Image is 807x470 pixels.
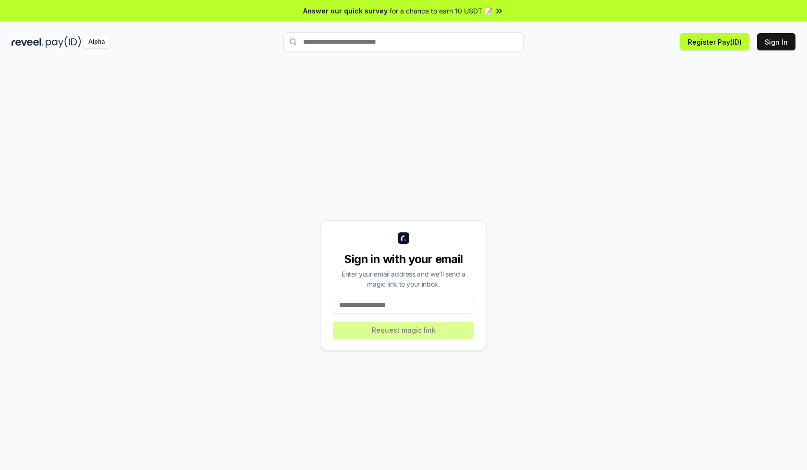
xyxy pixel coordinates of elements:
img: logo_small [398,232,409,244]
div: Enter your email address and we’ll send a magic link to your inbox. [333,269,474,289]
button: Register Pay(ID) [680,33,749,50]
img: pay_id [46,36,81,48]
div: Alpha [83,36,110,48]
button: Sign In [757,33,795,50]
span: Answer our quick survey [303,6,388,16]
span: for a chance to earn 10 USDT 📝 [390,6,492,16]
div: Sign in with your email [333,252,474,267]
img: reveel_dark [12,36,44,48]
